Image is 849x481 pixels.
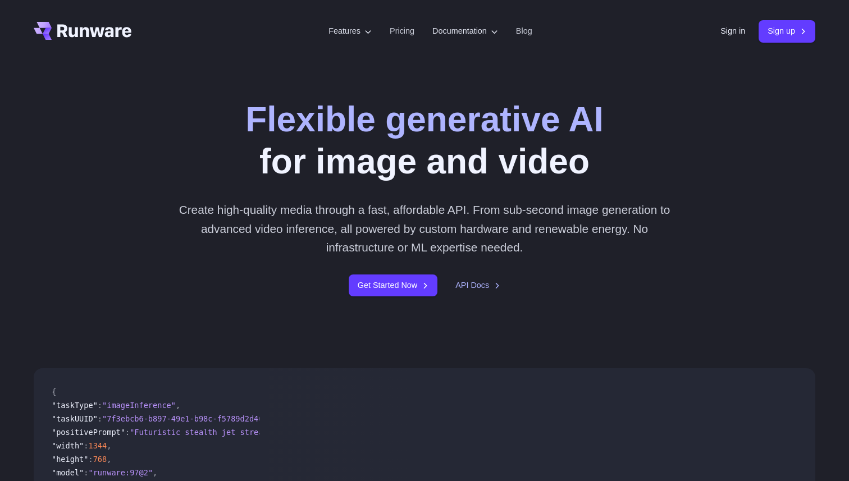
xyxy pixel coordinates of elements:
a: Get Started Now [349,274,437,296]
span: : [84,468,88,477]
span: "taskUUID" [52,414,98,423]
h1: for image and video [245,99,604,182]
span: "Futuristic stealth jet streaking through a neon-lit cityscape with glowing purple exhaust" [130,428,548,437]
span: "width" [52,441,84,450]
span: "height" [52,455,88,464]
a: Sign up [759,20,815,42]
span: , [107,441,111,450]
label: Documentation [432,25,498,38]
span: "imageInference" [102,401,176,410]
a: Blog [516,25,532,38]
span: 1344 [88,441,107,450]
span: "7f3ebcb6-b897-49e1-b98c-f5789d2d40d7" [102,414,277,423]
span: : [88,455,93,464]
span: , [176,401,180,410]
span: : [98,401,102,410]
span: 768 [93,455,107,464]
span: "model" [52,468,84,477]
a: API Docs [455,279,500,292]
span: "runware:97@2" [88,468,153,477]
span: : [125,428,130,437]
span: , [107,455,111,464]
span: "taskType" [52,401,98,410]
a: Pricing [390,25,414,38]
span: "positivePrompt" [52,428,125,437]
span: : [98,414,102,423]
span: { [52,387,56,396]
strong: Flexible generative AI [245,100,604,139]
span: : [84,441,88,450]
label: Features [328,25,372,38]
a: Sign in [720,25,745,38]
p: Create high-quality media through a fast, affordable API. From sub-second image generation to adv... [175,200,675,256]
a: Go to / [34,22,131,40]
span: , [153,468,157,477]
